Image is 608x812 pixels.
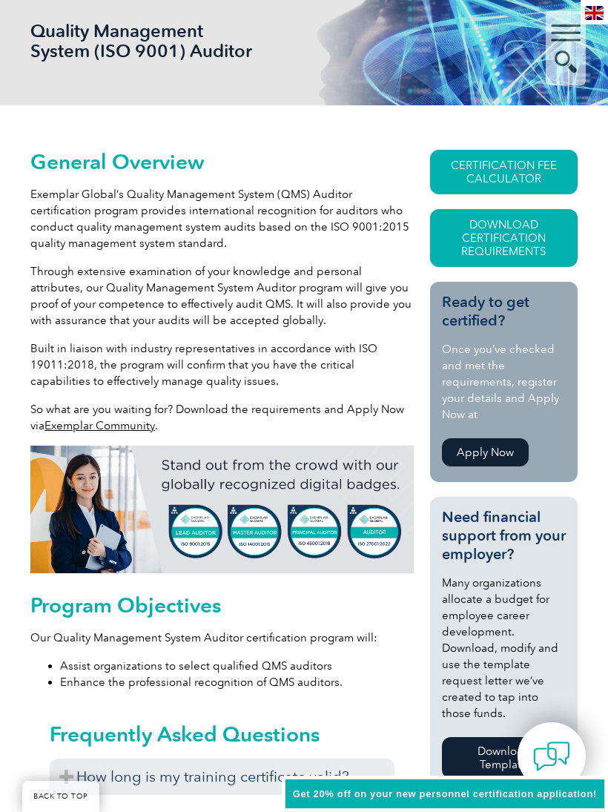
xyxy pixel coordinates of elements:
[30,401,414,434] p: So what are you waiting for? Download the requirements and Apply Now via .
[430,150,578,194] a: CERTIFICATION FEE CALCULATOR
[442,575,566,722] p: Many organizations allocate a budget for employee career development. Download, modify and use th...
[293,788,597,799] span: Get 20% off on your new personnel certification application!
[442,737,566,779] a: Download Template
[30,340,414,389] p: Built in liaison with industry representatives in accordance with ISO 19011:2018, the program wil...
[30,21,253,61] h1: Quality Management System (ISO 9001) Auditor
[60,658,414,674] li: Assist organizations to select qualified QMS auditors
[430,209,578,267] a: Download Certification Requirements
[30,446,414,573] img: badges
[30,593,414,617] h2: Program Objectives
[442,341,566,423] p: Once you’ve checked and met the requirements, register your details and Apply Now at
[22,781,99,812] a: BACK TO TOP
[44,419,155,432] a: Exemplar Community
[30,263,414,329] p: Through extensive examination of your knowledge and personal attributes, our Quality Management S...
[442,293,566,330] h3: Ready to get certified?
[60,674,414,690] li: Enhance the professional recognition of QMS auditors.
[50,759,394,795] h3: How long is my training certificate valid?
[50,722,394,746] h2: Frequently Asked Questions
[442,508,566,564] h3: Need financial support from your employer?
[30,630,414,646] p: Our Quality Management System Auditor certification program will:
[30,186,414,251] p: Exemplar Global’s Quality Management System (QMS) Auditor certification program provides internat...
[30,150,414,174] h2: General Overview
[585,6,604,20] img: en
[442,438,529,466] a: Apply Now
[533,738,570,775] img: contact-chat.png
